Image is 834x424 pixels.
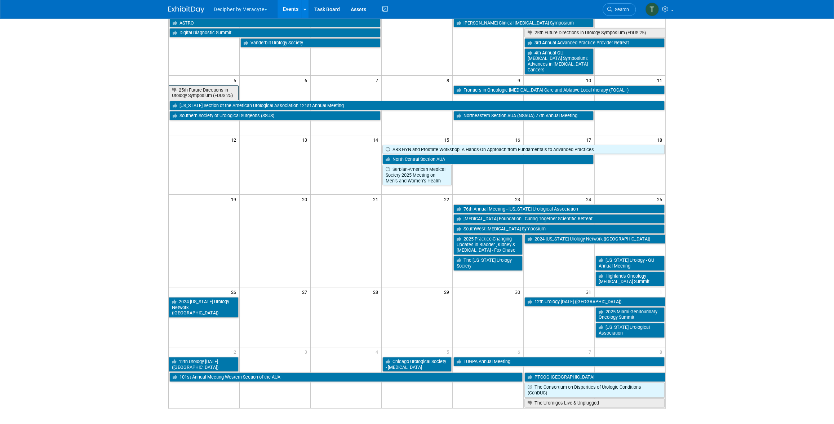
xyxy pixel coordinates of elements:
[446,347,452,356] span: 5
[524,234,665,244] a: 2024 [US_STATE] Urology Network ([GEOGRAPHIC_DATA])
[656,135,665,144] span: 18
[524,372,665,382] a: PTCOG [GEOGRAPHIC_DATA]
[372,135,381,144] span: 14
[372,287,381,296] span: 28
[453,214,665,224] a: [MEDICAL_DATA] Foundation - Curing Together Scientific Retreat
[585,76,594,85] span: 10
[169,101,665,110] a: [US_STATE] Section of the American Urological Association 121st Annual Meeting
[372,195,381,204] span: 21
[233,76,239,85] span: 5
[595,307,665,322] a: 2025 Miami Genitourinary Oncology Summit
[514,287,523,296] span: 30
[453,111,594,120] a: Northeastern Section AUA (NSAUA) 77th Annual Meeting
[585,195,594,204] span: 24
[382,165,452,185] a: Serbian-American Medical Society 2025 Meeting on Men’s and Women’s Health
[585,135,594,144] span: 17
[453,234,523,255] a: 2025 Practice-Changing Updates in Bladder , Kidney & [MEDICAL_DATA] - Fox Chase
[517,347,523,356] span: 6
[304,347,310,356] span: 3
[230,135,239,144] span: 12
[375,347,381,356] span: 4
[169,357,239,372] a: 12th Urology [DATE] ([GEOGRAPHIC_DATA])
[595,256,665,270] a: [US_STATE] Urology - GU Annual Meeting
[603,3,636,16] a: Search
[443,195,452,204] span: 22
[446,76,452,85] span: 8
[453,256,523,270] a: The [US_STATE] Urology Society
[524,383,665,397] a: The Consortium on Disparities of Urologic Conditions (ConDUC)
[301,195,310,204] span: 20
[656,195,665,204] span: 25
[453,204,665,214] a: 76th Annual Meeting - [US_STATE] Urological Association
[382,357,452,372] a: Chicago Urological Society - [MEDICAL_DATA]
[588,347,594,356] span: 7
[375,76,381,85] span: 7
[230,195,239,204] span: 19
[659,287,665,296] span: 1
[524,28,665,37] a: 25th Future Directions in Urology Symposium (FDUS 25)
[301,287,310,296] span: 27
[453,85,665,95] a: Frontiers in Oncologic [MEDICAL_DATA] Care and Ablative Local therapy (FOCAL+)
[169,111,381,120] a: Southern Society of Urological Surgeons (SSUS)
[524,297,665,306] a: 12th Urology [DATE] ([GEOGRAPHIC_DATA])
[240,38,381,48] a: Vanderbilt Urology Society
[659,347,665,356] span: 8
[169,372,523,382] a: 101st Annual Meeting Western Section of the AUA
[443,287,452,296] span: 29
[304,76,310,85] span: 6
[645,3,659,16] img: Tony Alvarado
[453,18,594,28] a: [PERSON_NAME] Clinical [MEDICAL_DATA] Symposium
[169,28,381,37] a: Digital Diagnostic Summit
[612,7,629,12] span: Search
[656,76,665,85] span: 11
[585,287,594,296] span: 31
[517,76,523,85] span: 9
[443,135,452,144] span: 15
[382,145,665,154] a: ABS GYN and Prostate Workshop: A Hands-On Approach from Fundamentals to Advanced Practices
[595,271,665,286] a: Highlands Oncology [MEDICAL_DATA] Summit
[169,85,239,100] a: 25th Future Directions in Urology Symposium (FDUS 25)
[168,6,204,13] img: ExhibitDay
[524,398,665,408] a: The Uromigos Live & Unplugged
[301,135,310,144] span: 13
[233,347,239,356] span: 2
[524,48,594,75] a: 4th Annual GU [MEDICAL_DATA] Symposium: Advances in [MEDICAL_DATA] Cancers
[453,357,665,366] a: LUGPA Annual Meeting
[169,18,381,28] a: ASTRO
[230,287,239,296] span: 26
[524,38,665,48] a: 3rd Annual Advanced Practice Provider Retreat
[453,224,665,234] a: SouthWest [MEDICAL_DATA] Symposium
[595,323,665,337] a: [US_STATE] Urological Association
[169,297,239,318] a: 2024 [US_STATE] Urology Network ([GEOGRAPHIC_DATA])
[514,135,523,144] span: 16
[514,195,523,204] span: 23
[382,155,594,164] a: North Central Section AUA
